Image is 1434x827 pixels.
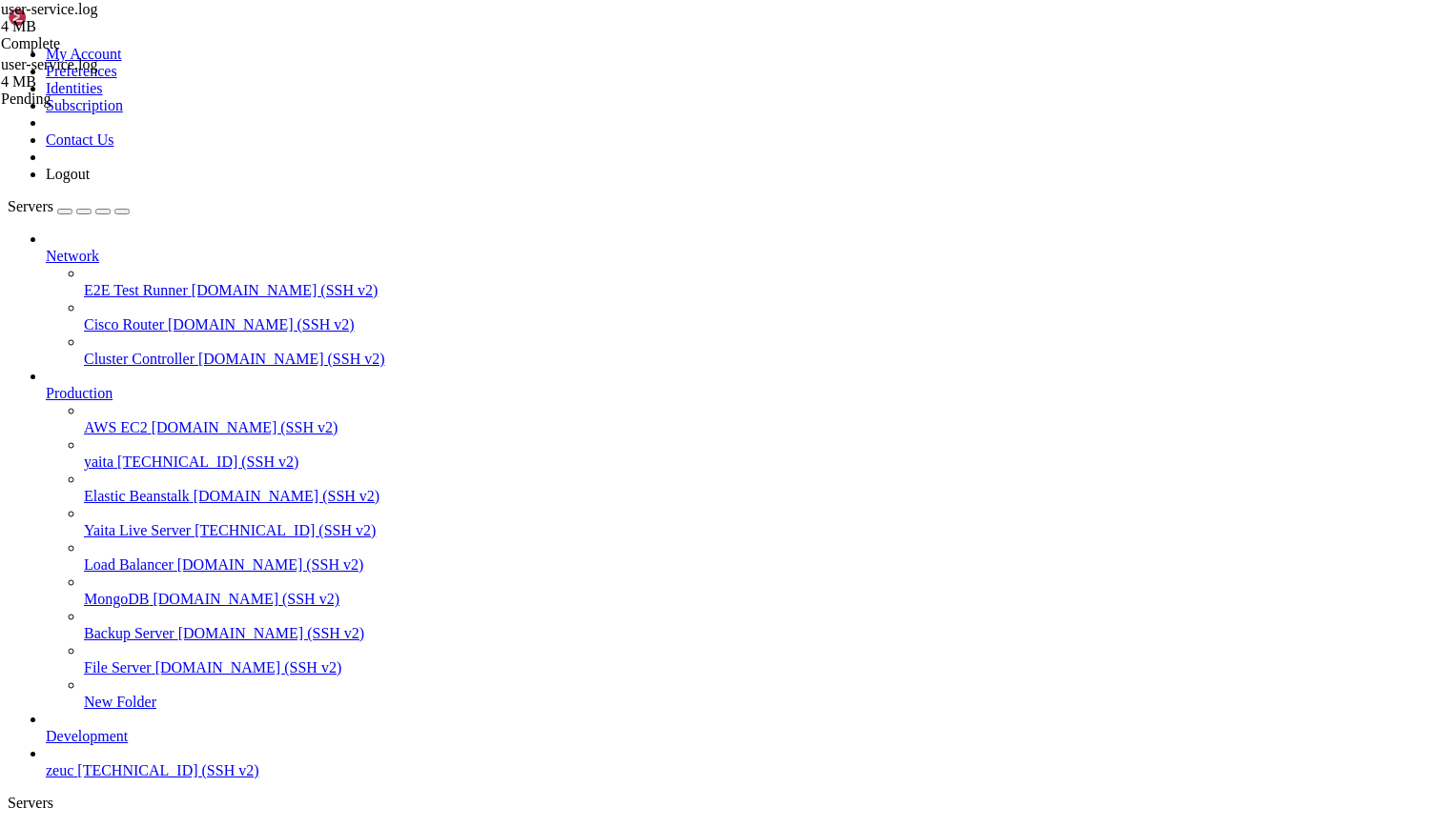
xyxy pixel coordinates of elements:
div: Complete [1,35,192,52]
div: 4 MB [1,18,192,35]
span: user-service.log [1,56,97,72]
span: user-service.log [1,1,192,35]
div: Pending [1,91,192,108]
span: user-service.log [1,56,192,91]
span: user-service.log [1,1,97,17]
div: 4 MB [1,73,192,91]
